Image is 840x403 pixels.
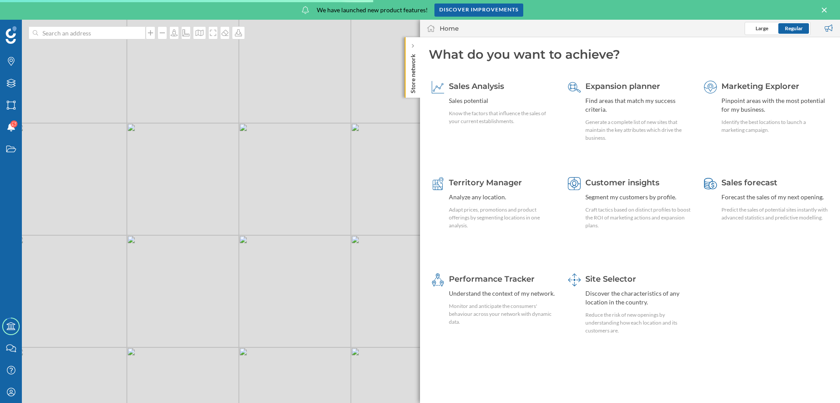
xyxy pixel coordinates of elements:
img: monitoring-360.svg [431,273,444,286]
div: Forecast the sales of my next opening. [721,193,829,201]
span: Large [756,25,768,32]
div: Discover the characteristics of any location in the country. [585,289,693,307]
div: Predict the sales of potential sites instantly with advanced statistics and predictive modelling. [721,206,829,222]
span: Sales forecast [721,178,777,187]
img: sales-forecast.svg [704,177,717,190]
div: Adapt prices, promotions and product offerings by segmenting locations in one analysis. [449,206,556,230]
img: sales-explainer.svg [431,81,444,94]
span: Marketing Explorer [721,81,799,91]
div: Know the factors that influence the sales of your current establishments. [449,110,556,125]
img: dashboards-manager.svg [568,273,581,286]
div: Find areas that match my success criteria. [585,96,693,114]
span: We have launched new product features! [317,6,428,14]
div: Monitor and anticipate the consumers' behaviour across your network with dynamic data. [449,302,556,326]
div: Sales potential [449,96,556,105]
img: Geoblink Logo [6,26,17,44]
div: Pinpoint areas with the most potential for my business. [721,96,829,114]
div: What do you want to achieve? [429,46,831,63]
div: Analyze any location. [449,193,556,201]
span: Site Selector [585,274,636,284]
div: Understand the context of my network. [449,289,556,298]
img: customer-intelligence.svg [568,177,581,190]
div: Generate a complete list of new sites that maintain the key attributes which drive the business. [585,118,693,142]
div: Home [440,24,459,33]
div: Reduce the risk of new openings by understanding how each location and its customers are. [585,311,693,335]
span: Sales Analysis [449,81,504,91]
p: Store network [409,50,417,93]
span: Regular [785,25,803,32]
span: Performance Tracker [449,274,535,284]
div: Craft tactics based on distinct profiles to boost the ROI of marketing actions and expansion plans. [585,206,693,230]
span: Expansion planner [585,81,660,91]
div: Segment my customers by profile. [585,193,693,201]
img: territory-manager.svg [431,177,444,190]
img: search-areas.svg [568,81,581,94]
span: Territory Manager [449,178,522,187]
span: Customer insights [585,178,659,187]
img: explorer.svg [704,81,717,94]
div: Identify the best locations to launch a marketing campaign. [721,118,829,134]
